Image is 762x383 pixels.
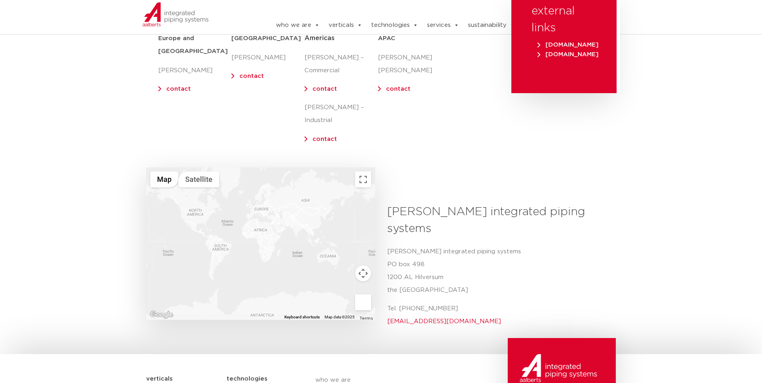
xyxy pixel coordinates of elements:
a: contact [313,86,337,92]
a: technologies [371,17,418,33]
span: Americas [304,35,335,41]
p: [PERSON_NAME] – Industrial [304,101,378,127]
button: Show satellite imagery [178,171,219,187]
a: services [427,17,459,33]
a: contact [313,136,337,142]
span: [DOMAIN_NAME] [537,42,599,48]
p: [PERSON_NAME] [158,64,231,77]
img: Google [148,310,175,320]
h3: [PERSON_NAME] integrated piping systems [387,204,610,237]
nav: Menu [251,4,616,17]
p: [PERSON_NAME] [231,51,304,64]
a: Terms (opens in new tab) [360,316,373,320]
button: Map camera controls [355,265,371,281]
p: [PERSON_NAME] [PERSON_NAME] [378,51,451,77]
span: Map data ©2025 [325,315,355,319]
a: who we are [276,17,320,33]
a: contact [386,86,411,92]
a: sustainability [468,17,515,33]
span: [DOMAIN_NAME] [537,51,599,57]
h3: external links [531,3,597,37]
p: [PERSON_NAME] – Commercial [304,51,378,77]
button: Show street map [150,171,178,187]
h5: APAC [378,32,451,45]
a: [EMAIL_ADDRESS][DOMAIN_NAME] [387,318,501,324]
a: contact [239,73,264,79]
p: Tel. [PHONE_NUMBER] [387,302,610,328]
a: Open this area in Google Maps (opens a new window) [148,310,175,320]
a: [DOMAIN_NAME] [535,51,601,57]
strong: Europe and [GEOGRAPHIC_DATA] [158,35,228,54]
a: [DOMAIN_NAME] [535,42,601,48]
button: Keyboard shortcuts [284,314,320,320]
a: verticals [329,17,362,33]
a: contact [166,86,191,92]
button: Drag Pegman onto the map to open Street View [355,294,371,310]
button: Toggle fullscreen view [355,171,371,187]
p: [PERSON_NAME] integrated piping systems PO box 498 1200 AL Hilversum the [GEOGRAPHIC_DATA] [387,245,610,297]
h5: [GEOGRAPHIC_DATA] [231,32,304,45]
